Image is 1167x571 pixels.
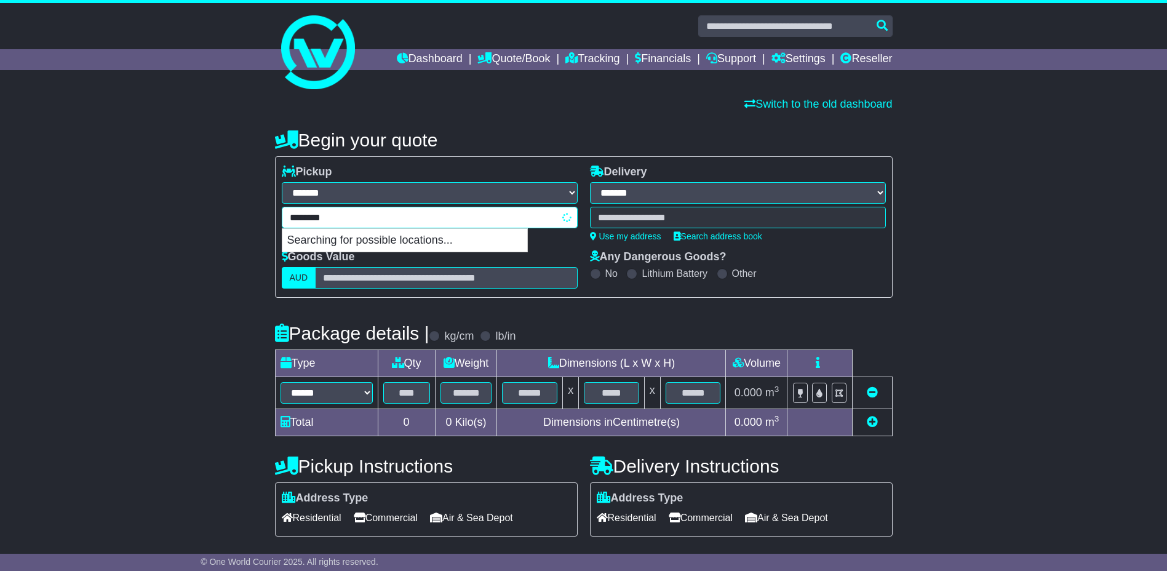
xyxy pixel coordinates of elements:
label: Address Type [597,492,683,505]
span: 0 [445,416,452,428]
a: Search address book [674,231,762,241]
span: Air & Sea Depot [430,508,513,527]
a: Dashboard [397,49,463,70]
a: Remove this item [867,386,878,399]
span: Commercial [669,508,733,527]
label: Other [732,268,757,279]
td: 0 [378,409,435,436]
h4: Package details | [275,323,429,343]
td: x [644,377,660,409]
td: Volume [726,350,787,377]
label: kg/cm [444,330,474,343]
label: Goods Value [282,250,355,264]
label: Address Type [282,492,368,505]
td: Qty [378,350,435,377]
a: Switch to the old dashboard [744,98,892,110]
span: m [765,416,779,428]
a: Support [706,49,756,70]
td: Dimensions (L x W x H) [497,350,726,377]
label: Lithium Battery [642,268,707,279]
a: Quote/Book [477,49,550,70]
h4: Pickup Instructions [275,456,578,476]
a: Add new item [867,416,878,428]
label: lb/in [495,330,516,343]
a: Tracking [565,49,619,70]
span: 0.000 [735,416,762,428]
a: Reseller [840,49,892,70]
a: Settings [771,49,826,70]
td: x [563,377,579,409]
a: Use my address [590,231,661,241]
label: AUD [282,267,316,289]
span: Residential [282,508,341,527]
label: Delivery [590,166,647,179]
span: m [765,386,779,399]
span: 0.000 [735,386,762,399]
td: Type [275,350,378,377]
typeahead: Please provide city [282,207,578,228]
h4: Delivery Instructions [590,456,893,476]
label: Pickup [282,166,332,179]
label: No [605,268,618,279]
sup: 3 [775,414,779,423]
label: Any Dangerous Goods? [590,250,727,264]
p: Searching for possible locations... [282,229,527,252]
a: Financials [635,49,691,70]
span: Residential [597,508,656,527]
td: Kilo(s) [435,409,497,436]
span: Air & Sea Depot [745,508,828,527]
sup: 3 [775,385,779,394]
span: © One World Courier 2025. All rights reserved. [201,557,378,567]
span: Commercial [354,508,418,527]
td: Total [275,409,378,436]
h4: Begin your quote [275,130,893,150]
td: Dimensions in Centimetre(s) [497,409,726,436]
td: Weight [435,350,497,377]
